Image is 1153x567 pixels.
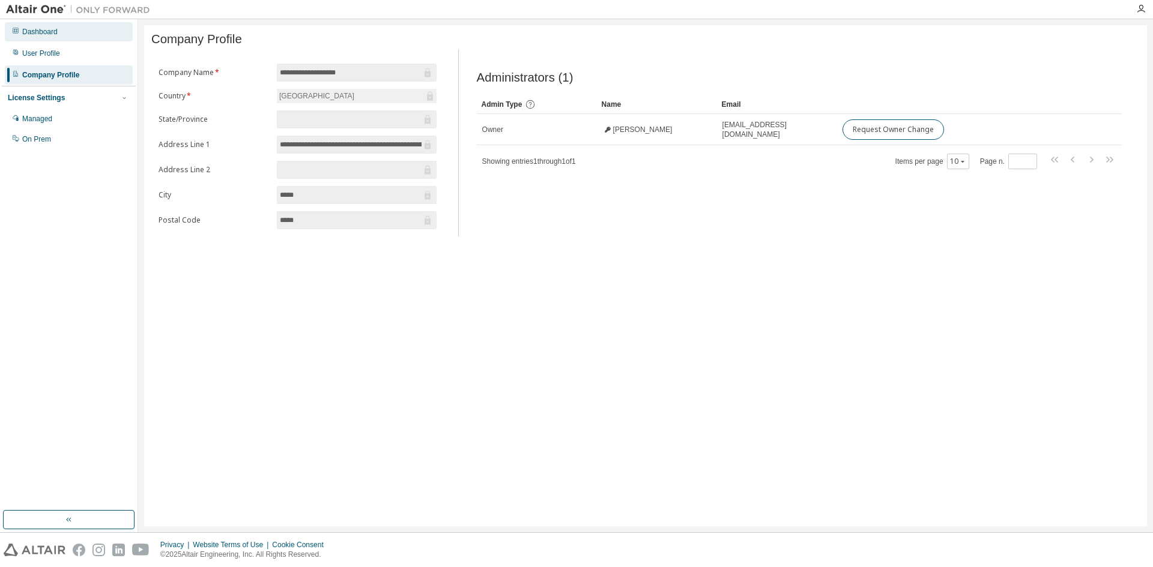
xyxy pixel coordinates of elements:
[950,157,966,166] button: 10
[22,27,58,37] div: Dashboard
[22,134,51,144] div: On Prem
[22,49,60,58] div: User Profile
[722,95,832,114] div: Email
[602,95,712,114] div: Name
[477,71,573,85] span: Administrators (1)
[482,125,503,134] span: Owner
[159,68,270,77] label: Company Name
[4,544,65,556] img: altair_logo.svg
[132,544,150,556] img: youtube.svg
[159,215,270,225] label: Postal Code
[6,4,156,16] img: Altair One
[272,540,330,550] div: Cookie Consent
[482,157,576,166] span: Showing entries 1 through 1 of 1
[160,540,193,550] div: Privacy
[22,114,52,124] div: Managed
[482,100,522,109] span: Admin Type
[895,154,969,169] span: Items per page
[73,544,85,556] img: facebook.svg
[8,93,65,103] div: License Settings
[159,115,270,124] label: State/Province
[843,119,944,140] button: Request Owner Change
[277,89,437,103] div: [GEOGRAPHIC_DATA]
[159,190,270,200] label: City
[112,544,125,556] img: linkedin.svg
[159,165,270,175] label: Address Line 2
[277,89,356,103] div: [GEOGRAPHIC_DATA]
[613,125,673,134] span: [PERSON_NAME]
[151,32,242,46] span: Company Profile
[193,540,272,550] div: Website Terms of Use
[159,140,270,149] label: Address Line 1
[159,91,270,101] label: Country
[92,544,105,556] img: instagram.svg
[22,70,79,80] div: Company Profile
[722,120,832,139] span: [EMAIL_ADDRESS][DOMAIN_NAME]
[160,550,331,560] p: © 2025 Altair Engineering, Inc. All Rights Reserved.
[980,154,1037,169] span: Page n.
